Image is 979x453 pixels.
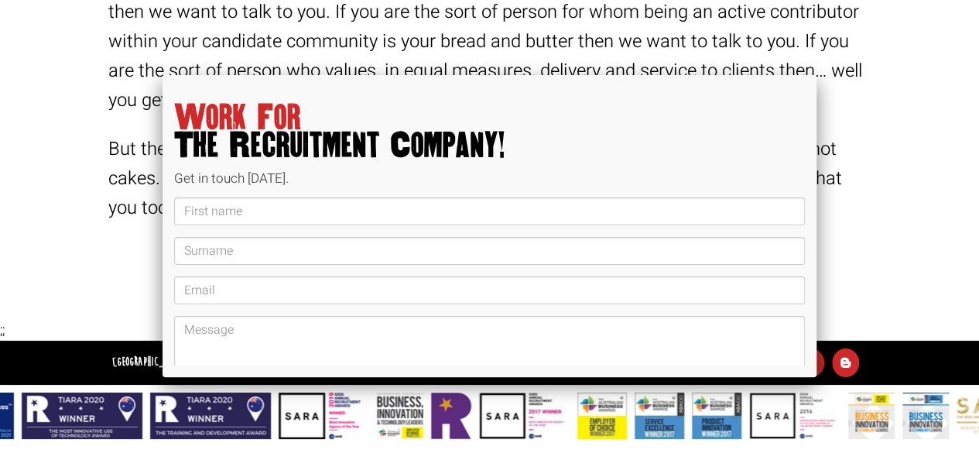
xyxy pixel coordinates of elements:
input: Surname [174,237,805,265]
a: Close [803,61,830,89]
input: Email [174,276,805,304]
h2: Work For [174,104,805,160]
p: Get in touch [DATE]. [174,168,805,189]
input: First name [174,197,805,225]
span: The Recruitment Company! [174,132,805,160]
